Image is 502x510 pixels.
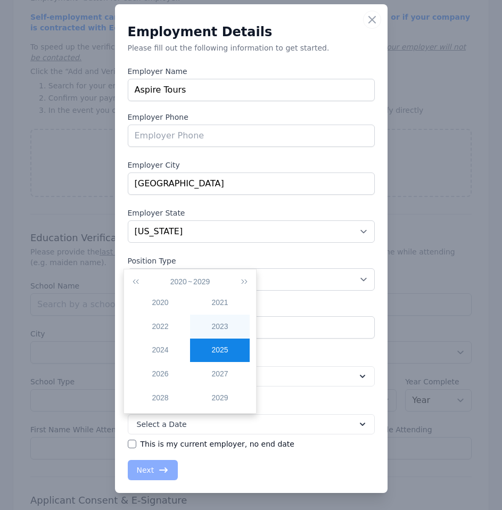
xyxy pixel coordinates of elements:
input: Employer Name [128,79,375,101]
span: 2020 [170,277,187,286]
div: 2025 [190,344,250,356]
p: Please fill out the following information to get started. [128,43,375,53]
label: Position Type [128,256,375,266]
div: 2024 [130,344,190,356]
label: Employer Name [128,66,375,77]
span: Select a Date [137,419,187,430]
div: 2027 [190,368,250,380]
h3: Employment Details [128,26,375,38]
input: Employer Phone [128,125,375,147]
button: Select a Date [128,414,375,434]
label: Employer State [128,208,375,218]
input: Employer City [128,172,375,195]
div: 2020 [130,297,190,308]
div: 2028 [130,392,190,404]
div: 2022 [130,321,190,332]
label: This is my current employer, no end date [141,439,294,449]
div: 2026 [130,368,190,380]
div: 2021 [190,297,250,308]
div: 2029 [190,392,250,404]
label: Employer City [128,160,375,170]
span: 2029 [193,277,210,286]
div: 2023 [190,321,250,332]
label: Employer Phone [128,112,375,122]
